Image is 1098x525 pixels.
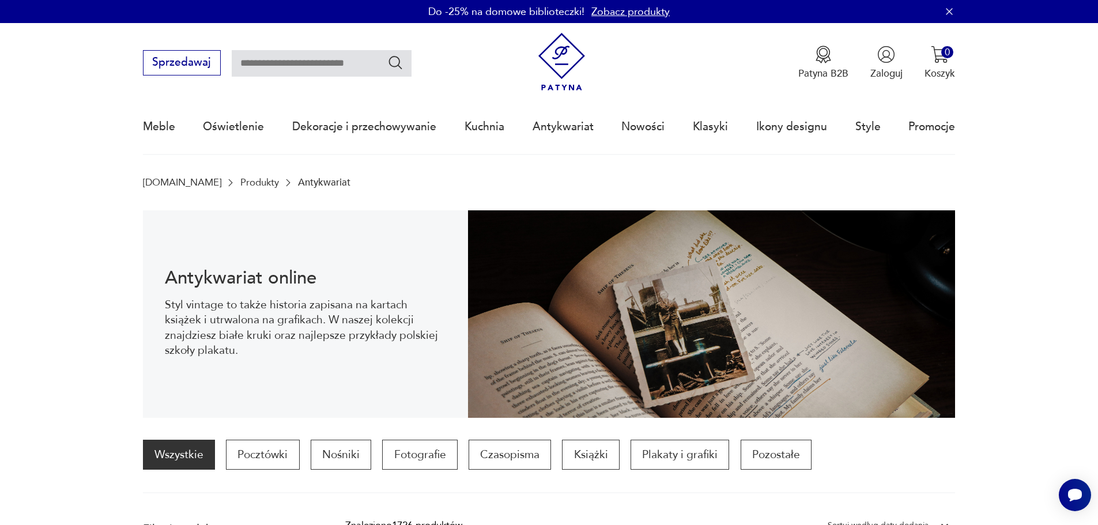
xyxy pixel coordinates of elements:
[311,440,371,470] a: Nośniki
[387,54,404,71] button: Szukaj
[533,33,591,91] img: Patyna - sklep z meblami i dekoracjami vintage
[693,100,728,153] a: Klasyki
[382,440,457,470] a: Fotografie
[741,440,812,470] a: Pozostałe
[469,440,551,470] a: Czasopisma
[428,5,584,19] p: Do -25% na domowe biblioteczki!
[870,67,903,80] p: Zaloguj
[533,100,594,153] a: Antykwariat
[292,100,436,153] a: Dekoracje i przechowywanie
[240,177,279,188] a: Produkty
[143,440,215,470] a: Wszystkie
[468,210,956,418] img: c8a9187830f37f141118a59c8d49ce82.jpg
[143,50,221,75] button: Sprzedawaj
[591,5,670,19] a: Zobacz produkty
[1059,479,1091,511] iframe: Smartsupp widget button
[877,46,895,63] img: Ikonka użytkownika
[143,59,221,68] a: Sprzedawaj
[941,46,953,58] div: 0
[226,440,299,470] a: Pocztówki
[925,46,955,80] button: 0Koszyk
[814,46,832,63] img: Ikona medalu
[855,100,881,153] a: Style
[143,177,221,188] a: [DOMAIN_NAME]
[925,67,955,80] p: Koszyk
[165,270,446,286] h1: Antykwariat online
[798,46,848,80] a: Ikona medaluPatyna B2B
[798,46,848,80] button: Patyna B2B
[870,46,903,80] button: Zaloguj
[908,100,955,153] a: Promocje
[203,100,264,153] a: Oświetlenie
[143,100,175,153] a: Meble
[621,100,665,153] a: Nowości
[631,440,729,470] a: Plakaty i grafiki
[562,440,619,470] a: Książki
[798,67,848,80] p: Patyna B2B
[298,177,350,188] p: Antykwariat
[931,46,949,63] img: Ikona koszyka
[165,297,446,358] p: Styl vintage to także historia zapisana na kartach książek i utrwalona na grafikach. W naszej kol...
[756,100,827,153] a: Ikony designu
[465,100,504,153] a: Kuchnia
